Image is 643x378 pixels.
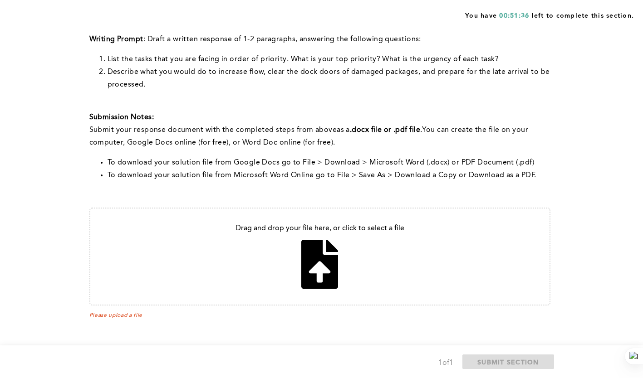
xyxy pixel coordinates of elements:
[499,13,529,19] span: 00:51:36
[108,68,552,88] span: Describe what you would do to increase flow, clear the dock doors of damaged packages, and prepar...
[89,114,154,121] strong: Submission Notes:
[89,312,550,319] span: Please upload a file
[337,126,350,134] span: as a
[462,354,554,369] button: SUBMIT SECTION
[108,56,499,63] span: List the tasks that you are facing in order of priority. What is your top priority? What is the u...
[108,169,550,182] li: To download your solution file from Microsoft Word Online go to File > Save As > Download a Copy ...
[143,36,421,43] span: : Draft a written response of 1-2 paragraphs, answering the following questions:
[438,357,453,369] div: 1 of 1
[465,9,634,20] span: You have left to complete this section.
[477,358,539,366] span: SUBMIT SECTION
[108,156,550,169] li: To download your solution file from Google Docs go to File > Download > Microsoft Word (.docx) or...
[420,126,422,134] span: .
[89,126,206,134] span: Submit your response document
[89,36,143,43] strong: Writing Prompt
[89,124,550,149] p: with the completed steps from above You can create the file on your computer, Google Docs online ...
[350,126,420,134] strong: .docx file or .pdf file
